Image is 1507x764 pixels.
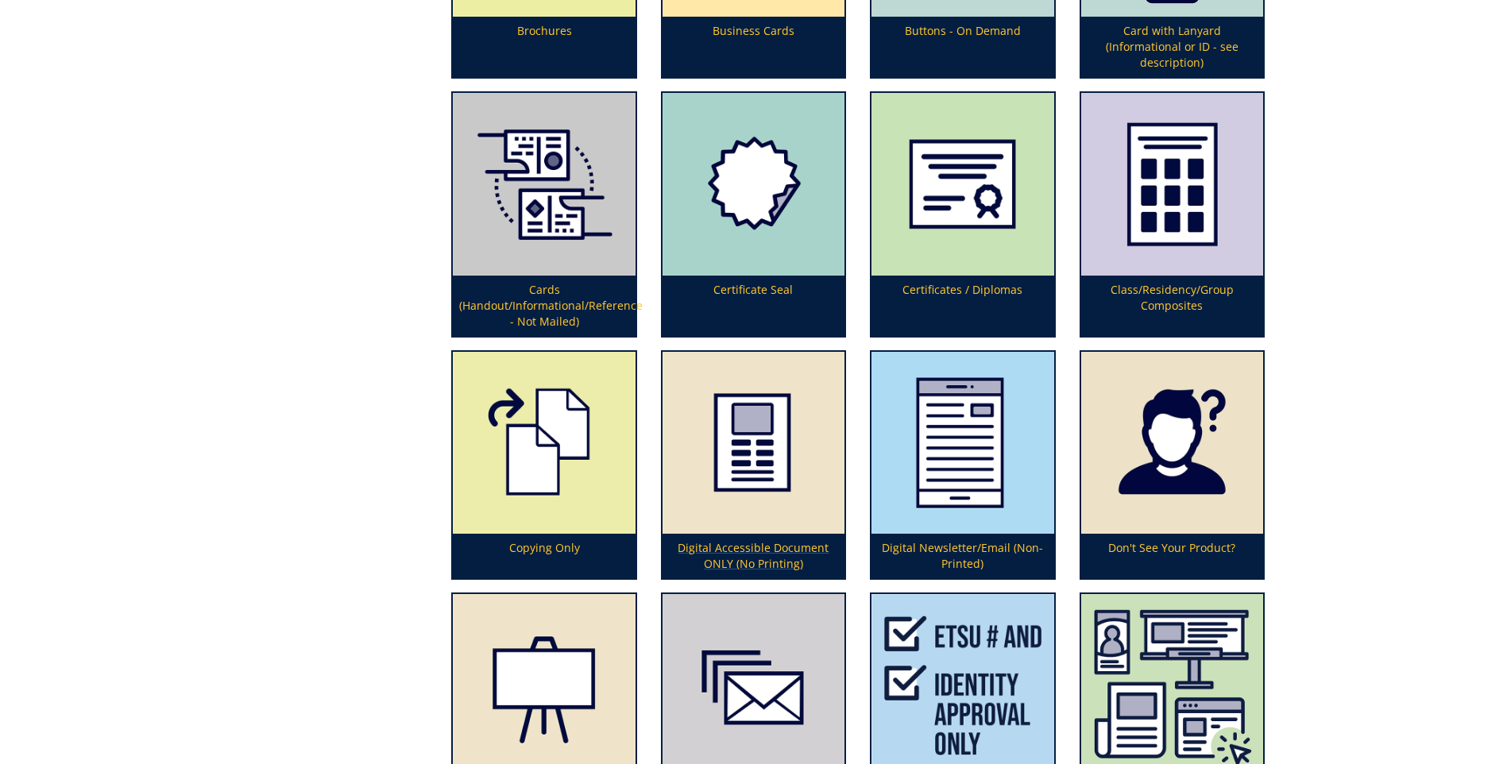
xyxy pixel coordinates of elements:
[453,17,635,77] p: Brochures
[1081,534,1263,578] p: Don't See Your Product?
[663,17,844,77] p: Business Cards
[1081,93,1263,275] img: class-composites-59482f17003723.28248747.png
[453,352,635,534] img: copying-5a0f03feb07059.94806612.png
[453,352,635,578] a: Copying Only
[871,93,1053,275] img: certificates--diplomas-5a05f869a6b240.56065883.png
[871,352,1053,534] img: digital-newsletter-594830bb2b9201.48727129.png
[663,352,844,578] a: Digital Accessible Document ONLY (No Printing)
[663,93,844,275] img: certificateseal-5a9714020dc3f7.12157616.png
[1081,93,1263,335] a: Class/Residency/Group Composites
[1081,17,1263,77] p: Card with Lanyard (Informational or ID - see description)
[453,93,635,335] a: Cards (Handout/Informational/Reference - Not Mailed)
[871,93,1053,335] a: Certificates / Diplomas
[871,352,1053,578] a: Digital Newsletter/Email (Non-Printed)
[453,276,635,336] p: Cards (Handout/Informational/Reference - Not Mailed)
[663,276,844,336] p: Certificate Seal
[1081,352,1263,578] a: Don't See Your Product?
[663,534,844,578] p: Digital Accessible Document ONLY (No Printing)
[871,17,1053,77] p: Buttons - On Demand
[871,534,1053,578] p: Digital Newsletter/Email (Non-Printed)
[453,93,635,275] img: index%20reference%20card%20art-5b7c246b46b985.83964793.png
[1081,276,1263,336] p: Class/Residency/Group Composites
[663,93,844,335] a: Certificate Seal
[663,352,844,534] img: eflyer-59838ae8965085.60431837.png
[1081,352,1263,534] img: dont%20see-5aa6baf09686e9.98073190.png
[871,276,1053,336] p: Certificates / Diplomas
[453,534,635,578] p: Copying Only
